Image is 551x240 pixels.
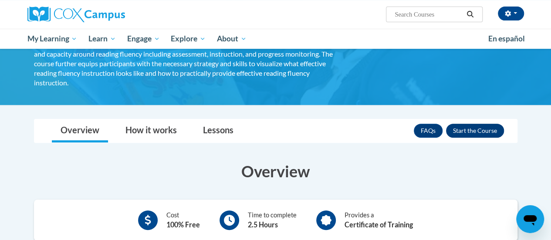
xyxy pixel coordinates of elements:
[166,210,200,230] div: Cost
[22,29,83,49] a: My Learning
[27,7,125,22] img: Cox Campus
[171,34,206,44] span: Explore
[345,220,413,229] b: Certificate of Training
[34,30,335,88] div: Developed with Expert Contributor, Dr. [PERSON_NAME] of [GEOGRAPHIC_DATA][US_STATE], [GEOGRAPHIC_...
[34,160,517,182] h3: Overview
[394,9,463,20] input: Search Courses
[498,7,524,20] button: Account Settings
[483,30,531,48] a: En español
[27,34,77,44] span: My Learning
[166,220,200,229] b: 100% Free
[83,29,122,49] a: Learn
[211,29,252,49] a: About
[194,119,242,142] a: Lessons
[446,124,504,138] button: Enroll
[463,9,477,20] button: Search
[27,7,184,22] a: Cox Campus
[165,29,211,49] a: Explore
[127,34,160,44] span: Engage
[21,29,531,49] div: Main menu
[414,124,443,138] a: FAQs
[117,119,186,142] a: How it works
[52,119,108,142] a: Overview
[122,29,166,49] a: Engage
[88,34,116,44] span: Learn
[488,34,525,43] span: En español
[248,210,297,230] div: Time to complete
[345,210,413,230] div: Provides a
[217,34,247,44] span: About
[516,205,544,233] iframe: Button to launch messaging window
[248,220,278,229] b: 2.5 Hours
